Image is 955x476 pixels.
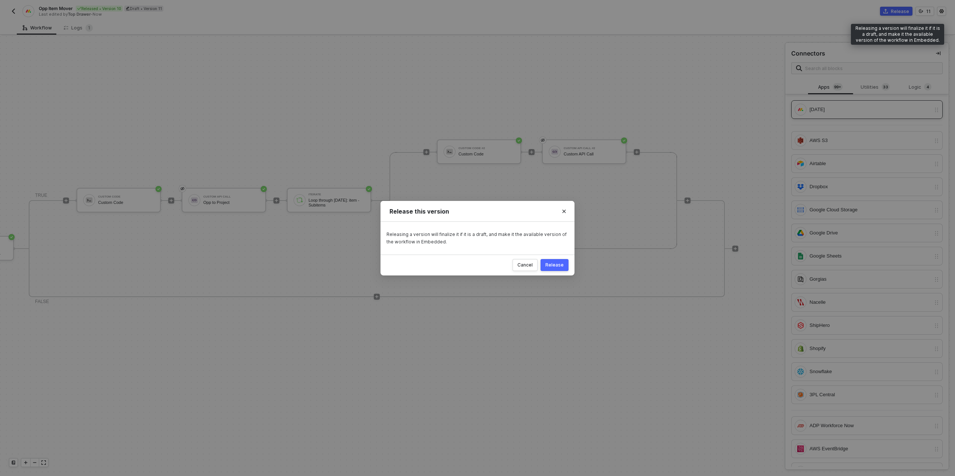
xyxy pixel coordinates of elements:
div: Logs [64,24,93,32]
div: Shopify [810,344,931,353]
img: integration-icon [797,299,804,306]
img: drag [934,207,939,213]
span: icon-edit [126,6,130,10]
img: icon [551,148,558,155]
span: icon-play [274,198,279,203]
span: 3 [886,84,888,90]
span: icon-play [169,198,173,203]
span: icon-commerce [883,9,888,13]
img: drag [934,138,939,144]
img: drag [934,184,939,190]
img: integration-icon [797,230,804,236]
div: Custom Code [458,152,514,157]
div: Utilities [859,83,892,91]
span: eye-invisible [541,137,545,143]
span: icon-settings [939,9,944,13]
span: icon-success-page [156,186,162,192]
div: ADP Workforce Now [810,422,931,430]
button: back [9,7,18,16]
div: Connectors [791,50,825,57]
img: drag [934,423,939,429]
img: icon [191,197,198,204]
img: icon [446,148,453,155]
div: Cancel [517,262,533,268]
img: back [10,8,16,14]
button: Release [541,259,569,271]
img: integration-icon [797,422,804,429]
div: Workflow [23,25,52,31]
img: drag [934,446,939,452]
span: icon-success-page [366,186,372,192]
img: drag [934,277,939,283]
span: icon-minus [32,460,37,465]
span: eye-invisible [180,186,185,192]
span: icon-play [529,150,534,154]
img: drag [934,323,939,329]
img: icon [86,197,93,204]
div: Custom API Call #2 [564,147,620,150]
div: Dropbox [810,183,931,191]
div: 11 [926,8,931,15]
div: Nacelle [810,298,931,306]
img: icon [296,197,303,204]
img: integration-icon [797,160,804,167]
span: icon-success-page [261,186,267,192]
div: Last edited by - Now [39,12,477,17]
img: drag [934,346,939,352]
sup: 1 [85,24,93,32]
span: icon-success-page [516,138,522,144]
img: integration-icon [797,445,804,452]
img: search [796,65,802,71]
sup: 178 [833,83,843,91]
div: Release [891,8,909,15]
div: Iterate [309,193,364,196]
img: integration-icon [797,322,804,329]
span: Opp Item Mover [39,5,73,12]
span: Top Drawer [68,12,91,17]
div: Loop through [DATE]: item - Subitems [309,198,364,207]
input: Search all blocks [805,64,938,72]
img: drag [934,107,939,113]
span: 1 [88,25,90,31]
div: Airtable [810,160,931,168]
button: 11 [915,7,934,16]
div: [DATE] [810,105,931,114]
span: icon-expand [41,460,46,465]
img: integration-icon [797,183,804,190]
div: Draft • Version 11 [124,6,163,12]
img: drag [934,161,939,167]
img: integration-icon [797,345,804,352]
button: Release [880,7,912,16]
span: icon-play [635,150,639,154]
span: 3 [883,84,886,90]
span: icon-versioning [919,9,923,13]
img: integration-icon [797,368,804,375]
img: integration-icon [797,207,804,213]
div: AWS EventBridge [810,445,931,453]
div: Opp to Project [203,200,259,205]
sup: 33 [882,83,890,91]
button: Close [554,201,574,222]
span: icon-play [375,294,379,299]
img: integration-icon [797,276,804,283]
div: Snowflake [810,368,931,376]
div: ShipHero [810,321,931,330]
div: Released • Version 10 [76,6,123,12]
span: icon-play [685,198,690,203]
div: Google Cloud Storage [810,206,931,214]
button: Cancel [513,259,538,271]
div: Custom API Call [203,195,259,198]
div: Custom API Call [564,152,620,157]
div: Releasing a version will finalize it if it is a draft, and make it the available version of the w... [851,24,944,45]
div: Google Sheets [810,252,931,260]
div: Apps [814,83,847,91]
img: integration-icon [797,253,804,259]
div: 3PL Central [810,391,931,399]
div: Releasing a version will finalize it if it is a draft, and make it the available version of the w... [386,231,569,246]
img: integration-icon [797,391,804,398]
span: icon-play [424,150,429,154]
div: FALSE [35,298,49,305]
sup: 4 [924,83,931,91]
div: Logic [904,83,937,91]
span: icon-play [733,246,738,251]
